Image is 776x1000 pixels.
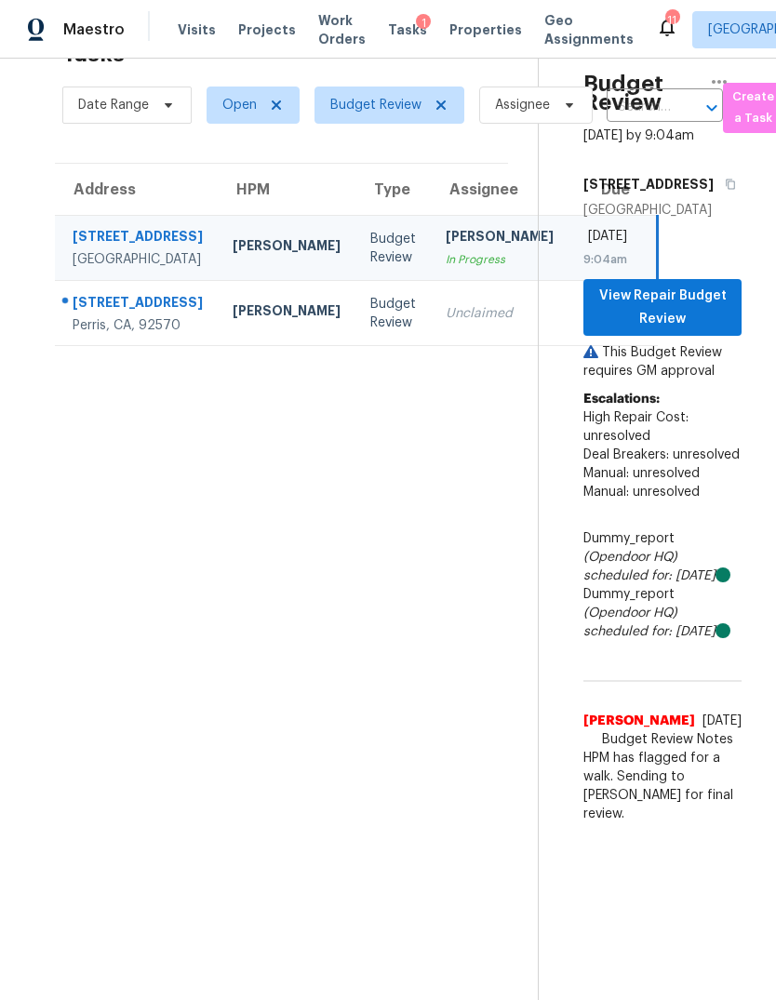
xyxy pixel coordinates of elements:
th: HPM [218,164,355,216]
button: Open [699,95,725,121]
span: Deal Breakers: unresolved [583,448,740,461]
span: Budget Review [330,96,421,114]
div: [PERSON_NAME] [233,236,341,260]
div: [STREET_ADDRESS] [73,227,203,250]
div: [GEOGRAPHIC_DATA] [73,250,203,269]
span: Manual: unresolved [583,467,700,480]
div: 1 [416,14,431,33]
i: (Opendoor HQ) [583,551,677,564]
input: Search by address [607,93,671,122]
div: Budget Review [370,295,416,332]
div: [GEOGRAPHIC_DATA] [583,201,742,220]
th: Type [355,164,431,216]
div: Unclaimed [446,304,554,323]
i: scheduled for: [DATE] [583,569,716,582]
span: [PERSON_NAME] [583,712,695,749]
div: 11 [665,11,678,30]
i: (Opendoor HQ) [583,607,677,620]
span: Create a Task [732,87,773,129]
span: Manual: unresolved [583,486,700,499]
div: Dummy_report [583,585,742,641]
button: Copy Address [714,167,739,201]
span: Work Orders [318,11,366,48]
div: [PERSON_NAME] [446,227,554,250]
h5: [STREET_ADDRESS] [583,175,714,193]
th: Address [55,164,218,216]
span: Properties [449,20,522,39]
div: In Progress [446,250,554,269]
h2: Tasks [62,45,125,63]
th: Assignee [431,164,569,216]
span: High Repair Cost: unresolved [583,411,689,443]
span: View Repair Budget Review [598,285,727,330]
span: Date Range [78,96,149,114]
span: Maestro [63,20,125,39]
b: Escalations: [583,393,660,406]
div: [PERSON_NAME] [233,301,341,325]
p: This Budget Review requires GM approval [583,343,742,380]
span: [DATE] 9:53 [702,714,742,746]
div: Dummy_report [583,529,742,585]
div: [STREET_ADDRESS] [73,293,203,316]
span: Geo Assignments [544,11,634,48]
button: View Repair Budget Review [583,279,742,336]
div: Budget Review [370,230,416,267]
span: Tasks [388,23,427,36]
span: Assignee [495,96,550,114]
div: [DATE] by 9:04am [583,127,694,145]
span: HPM has flagged for a walk. Sending to [PERSON_NAME] for final review. [583,749,742,823]
span: Projects [238,20,296,39]
h2: Budget Review [583,74,697,112]
span: Budget Review Notes [591,730,744,749]
div: Perris, CA, 92570 [73,316,203,335]
span: Visits [178,20,216,39]
i: scheduled for: [DATE] [583,625,716,638]
span: Open [222,96,257,114]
